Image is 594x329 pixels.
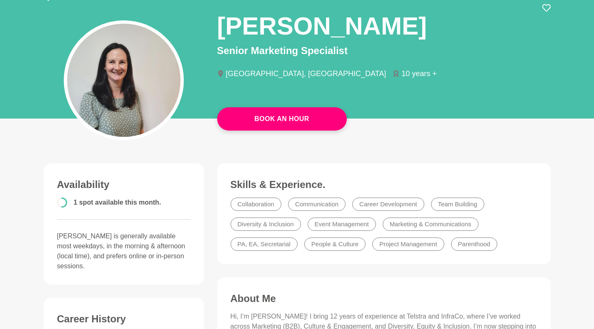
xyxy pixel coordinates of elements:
h3: Skills & Experience. [231,178,537,191]
button: Book An Hour [217,107,347,131]
li: [GEOGRAPHIC_DATA], [GEOGRAPHIC_DATA] [217,70,393,77]
p: [PERSON_NAME] is generally available most weekdays, in the morning & afternoon (local time), and ... [57,231,190,271]
h1: [PERSON_NAME] [217,10,427,42]
p: Senior Marketing Specialist [217,43,551,58]
h3: Career History [57,313,190,325]
li: 10 years + [393,70,444,77]
h3: Availability [57,178,190,191]
h3: About Me [231,292,537,305]
span: 1 spot available this month. [74,199,161,206]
